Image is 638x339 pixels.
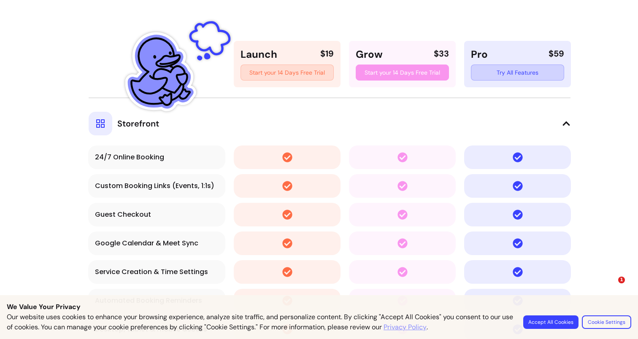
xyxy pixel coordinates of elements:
[384,322,427,332] a: Privacy Policy
[434,48,449,61] div: $ 33
[89,97,570,135] button: Storefront
[241,48,277,61] div: Launch
[117,118,159,129] span: Storefront
[320,48,334,61] div: $ 19
[95,152,219,162] div: 24/7 Online Booking
[241,65,334,81] a: Start your 14 Days Free Trial
[582,315,631,329] button: Cookie Settings
[523,315,579,329] button: Accept All Cookies
[7,312,513,332] p: Our website uses cookies to enhance your browsing experience, analyze site traffic, and personali...
[471,48,488,61] div: Pro
[95,267,219,277] div: Service Creation & Time Settings
[471,65,564,81] a: Try All Features
[95,210,219,220] div: Guest Checkout
[469,223,638,316] iframe: Intercom notifications message
[7,302,631,312] p: We Value Your Privacy
[601,277,621,297] iframe: Intercom live chat
[618,277,625,283] span: 1
[95,238,219,248] div: Google Calendar & Meet Sync
[95,181,219,191] div: Custom Booking Links (Events, 1:1s)
[549,48,564,61] div: $59
[356,65,449,81] a: Start your 14 Days Free Trial
[125,13,231,119] img: Fluum Duck sticker
[356,48,383,61] div: Grow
